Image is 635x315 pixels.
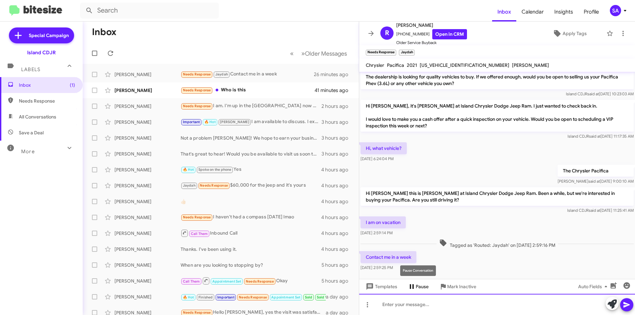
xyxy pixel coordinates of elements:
[321,230,354,237] div: 4 hours ago
[114,135,181,141] div: [PERSON_NAME]
[114,103,181,110] div: [PERSON_NAME]
[181,86,315,94] div: Who is this
[183,295,194,299] span: 🔥 Hot
[183,167,194,172] span: 🔥 Hot
[114,182,181,189] div: [PERSON_NAME]
[92,27,116,37] h1: Inbox
[396,29,467,39] span: [PHONE_NUMBER]
[181,213,321,221] div: I haven't had a compass [DATE] lmao
[183,120,200,124] span: Important
[181,135,321,141] div: Not a problem [PERSON_NAME]! We hope to earn your business!
[239,295,267,299] span: Needs Response
[19,98,75,104] span: Needs Response
[420,62,509,68] span: [US_VEHICLE_IDENTIFICATION_NUMBER]
[512,62,549,68] span: [PERSON_NAME]
[183,104,211,108] span: Needs Response
[70,82,75,88] span: (1)
[200,183,228,188] span: Needs Response
[286,47,298,60] button: Previous
[317,295,339,299] span: Sold Verified
[587,91,599,96] span: said at
[563,27,587,39] span: Apply Tags
[27,49,56,56] div: Island CDJR
[181,166,321,173] div: Yes
[114,262,181,268] div: [PERSON_NAME]
[321,246,354,252] div: 4 hours ago
[407,62,417,68] span: 2021
[114,214,181,221] div: [PERSON_NAME]
[191,232,208,236] span: Call Them
[321,135,354,141] div: 3 hours ago
[217,295,234,299] span: Important
[315,87,354,94] div: 41 minutes ago
[183,215,211,219] span: Needs Response
[558,165,634,177] p: The Chrysler Pacifica
[114,246,181,252] div: [PERSON_NAME]
[212,279,241,284] span: Appointment Set
[360,265,393,270] span: [DATE] 2:59:25 PM
[447,281,476,292] span: Mark Inactive
[549,2,578,22] span: Insights
[396,39,467,46] span: Older Service Buyback
[321,151,354,157] div: 3 hours ago
[321,198,354,205] div: 4 hours ago
[573,281,615,292] button: Auto Fields
[297,47,351,60] button: Next
[181,277,321,285] div: Okay
[271,295,300,299] span: Appointment Set
[181,118,321,126] div: I am available to discuss. I expect to conduct business over text/phone. No need for me to travel...
[198,167,232,172] span: Spoke on the phone
[114,151,181,157] div: [PERSON_NAME]
[359,281,402,292] button: Templates
[114,166,181,173] div: [PERSON_NAME]
[19,129,44,136] span: Save a Deal
[360,216,406,228] p: I am on vacation
[434,281,482,292] button: Mark Inactive
[181,151,321,157] div: That's great to hear! Would you be available to visit us soon to discuss the details and get an o...
[114,230,181,237] div: [PERSON_NAME]
[492,2,516,22] span: Inbox
[437,239,558,248] span: Tagged as 'Routed: Jaydah' on [DATE] 2:59:16 PM
[321,262,354,268] div: 5 hours ago
[198,295,213,299] span: Finished
[567,208,634,213] span: Island CDJR [DATE] 11:25:41 AM
[21,149,35,155] span: More
[301,49,305,58] span: »
[114,278,181,284] div: [PERSON_NAME]
[588,179,600,184] span: said at
[114,293,181,300] div: [PERSON_NAME]
[183,279,200,284] span: Call Them
[19,82,75,88] span: Inbox
[366,62,384,68] span: Chrysler
[181,70,314,78] div: Contact me in a week
[516,2,549,22] span: Calendar
[402,281,434,292] button: Pause
[360,100,634,132] p: Hi [PERSON_NAME], it's [PERSON_NAME] at Island Chrysler Dodge Jeep Ram. I just wanted to check ba...
[321,182,354,189] div: 4 hours ago
[181,292,326,301] div: Inbound Call
[610,5,621,16] div: SA
[416,281,429,292] span: Pause
[305,295,313,299] span: Sold
[305,50,347,57] span: Older Messages
[360,230,393,235] span: [DATE] 2:59:14 PM
[568,134,634,139] span: Island CDJR [DATE] 11:17:35 AM
[385,28,389,38] span: R
[566,91,634,96] span: Island CDJR [DATE] 10:23:03 AM
[360,142,407,154] p: Hi, what vehicle?
[181,229,321,237] div: Inbound Call
[183,88,211,92] span: Needs Response
[114,87,181,94] div: [PERSON_NAME]
[558,179,634,184] span: [PERSON_NAME] [DATE] 9:00:10 AM
[360,156,394,161] span: [DATE] 6:24:04 PM
[387,62,404,68] span: Pacifica
[321,214,354,221] div: 4 hours ago
[9,27,74,43] a: Special Campaign
[578,281,610,292] span: Auto Fields
[290,49,294,58] span: «
[314,71,354,78] div: 26 minutes ago
[80,3,219,19] input: Search
[432,29,467,39] a: Open in CRM
[400,265,436,276] div: Pause Conversation
[215,72,228,76] span: Jaydah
